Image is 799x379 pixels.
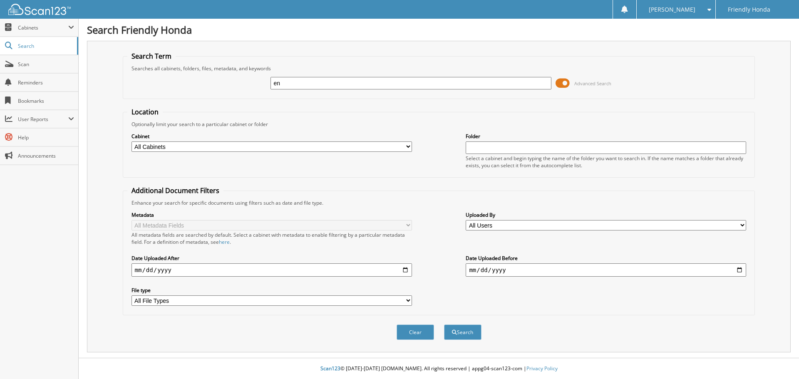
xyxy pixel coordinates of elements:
legend: Location [127,107,163,116]
input: end [466,263,746,277]
img: scan123-logo-white.svg [8,4,71,15]
button: Clear [397,325,434,340]
span: Advanced Search [574,80,611,87]
button: Search [444,325,481,340]
h1: Search Friendly Honda [87,23,791,37]
span: Search [18,42,73,50]
span: User Reports [18,116,68,123]
legend: Additional Document Filters [127,186,223,195]
label: File type [132,287,412,294]
div: Optionally limit your search to a particular cabinet or folder [127,121,751,128]
div: © [DATE]-[DATE] [DOMAIN_NAME]. All rights reserved | appg04-scan123-com | [79,359,799,379]
div: Select a cabinet and begin typing the name of the folder you want to search in. If the name match... [466,155,746,169]
input: start [132,263,412,277]
span: Friendly Honda [728,7,770,12]
span: Bookmarks [18,97,74,104]
span: [PERSON_NAME] [649,7,695,12]
span: Scan123 [320,365,340,372]
div: Searches all cabinets, folders, files, metadata, and keywords [127,65,751,72]
label: Date Uploaded After [132,255,412,262]
a: here [219,238,230,245]
label: Metadata [132,211,412,218]
div: Enhance your search for specific documents using filters such as date and file type. [127,199,751,206]
label: Cabinet [132,133,412,140]
span: Cabinets [18,24,68,31]
span: Announcements [18,152,74,159]
a: Privacy Policy [526,365,558,372]
label: Date Uploaded Before [466,255,746,262]
iframe: Chat Widget [757,339,799,379]
label: Uploaded By [466,211,746,218]
span: Scan [18,61,74,68]
div: All metadata fields are searched by default. Select a cabinet with metadata to enable filtering b... [132,231,412,245]
legend: Search Term [127,52,176,61]
span: Reminders [18,79,74,86]
span: Help [18,134,74,141]
label: Folder [466,133,746,140]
